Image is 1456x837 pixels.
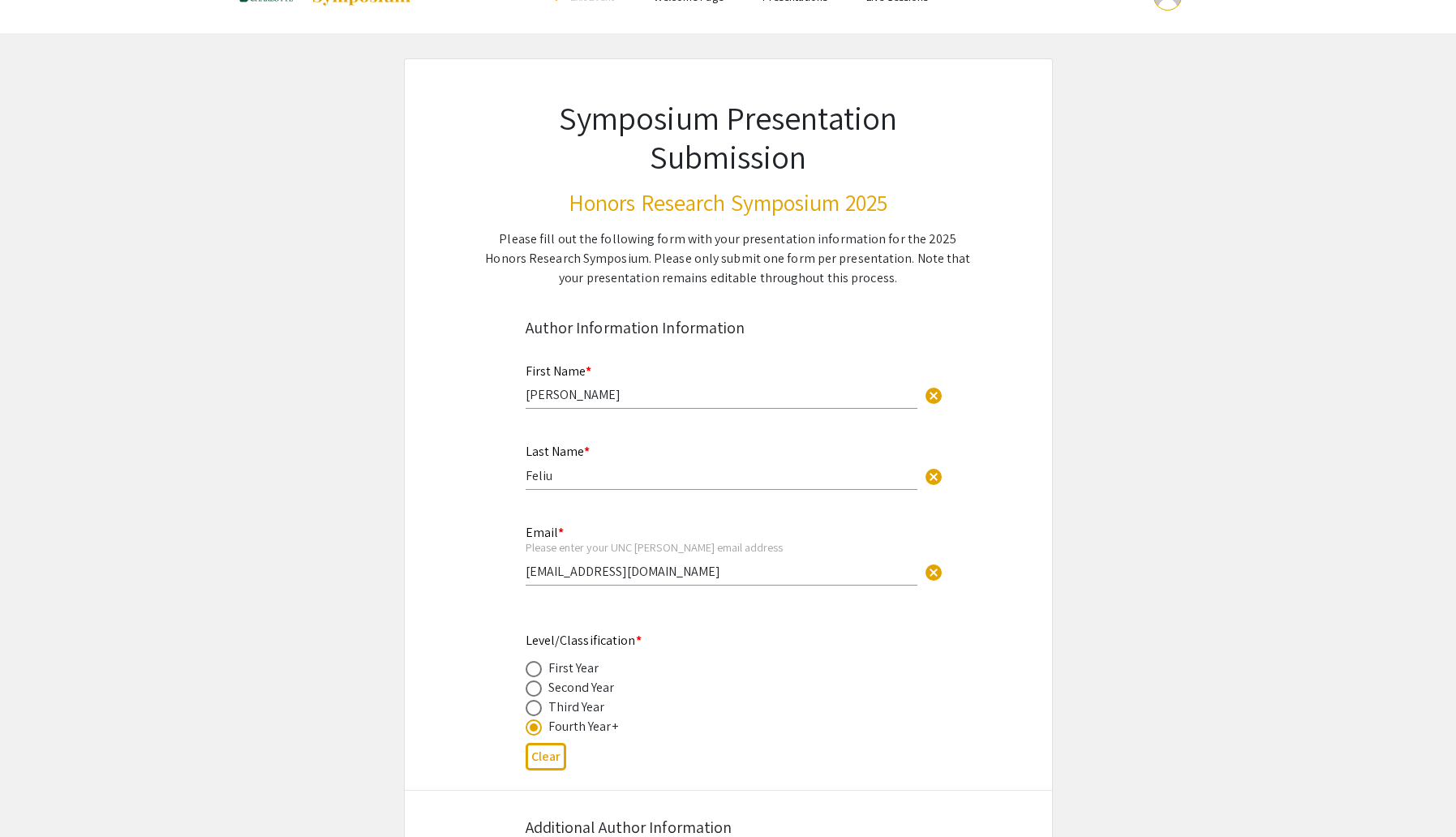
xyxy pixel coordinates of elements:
mat-label: Level/Classification [526,632,642,649]
div: Please enter your UNC [PERSON_NAME] email address [526,540,917,555]
div: Second Year [548,678,615,697]
span: cancel [924,467,943,487]
h1: Symposium Presentation Submission [483,98,973,176]
mat-label: Email [526,524,564,541]
div: Fourth Year+ [548,717,618,736]
input: Type Here [526,467,917,484]
button: Clear [917,379,950,411]
input: Type Here [526,386,917,403]
div: First Year [548,659,599,678]
div: Third Year [548,697,605,717]
input: Type Here [526,563,917,580]
button: Clear [917,460,950,492]
span: cancel [924,386,943,406]
iframe: Chat [12,764,69,825]
button: Clear [917,555,950,587]
button: Clear [526,743,566,770]
div: Author Information Information [526,315,931,340]
h3: Honors Research Symposium 2025 [483,189,973,217]
span: cancel [924,563,943,582]
mat-label: First Name [526,363,591,380]
mat-label: Last Name [526,443,590,460]
div: Please fill out the following form with your presentation information for the 2025 Honors Researc... [483,230,973,288]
